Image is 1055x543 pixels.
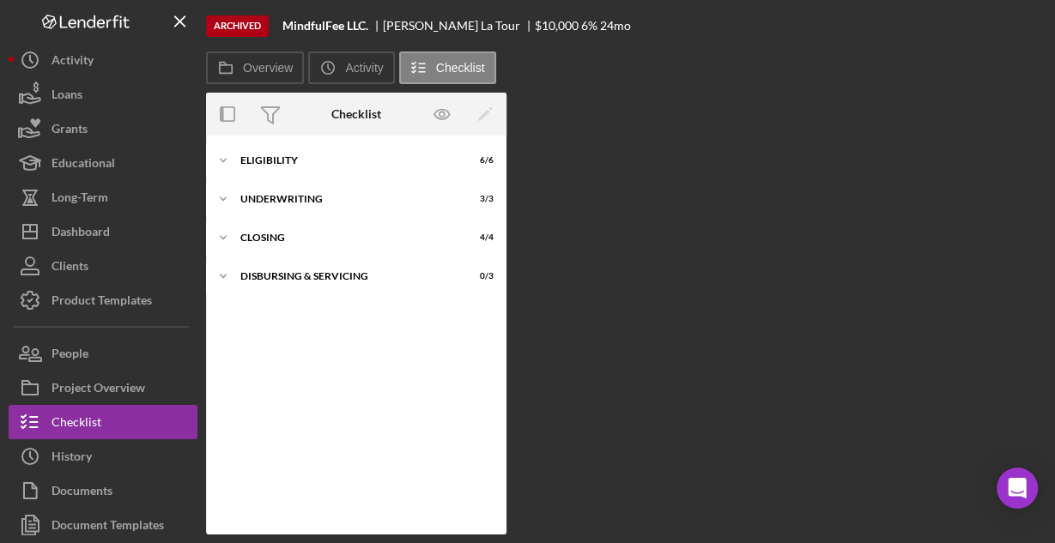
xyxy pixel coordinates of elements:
button: Educational [9,146,197,180]
button: Overview [206,51,304,84]
div: Disbursing & Servicing [240,271,451,281]
button: Project Overview [9,371,197,405]
div: [PERSON_NAME] La Tour [383,19,535,33]
div: Open Intercom Messenger [997,468,1038,509]
div: 4 / 4 [463,232,494,243]
div: Archived [206,15,269,37]
button: Activity [308,51,394,84]
div: 6 % [581,19,597,33]
div: Checklist [331,107,381,121]
div: Closing [240,232,451,243]
label: Checklist [436,61,485,75]
button: Loans [9,77,197,112]
label: Activity [345,61,383,75]
div: Educational [52,146,115,184]
div: Loans [52,77,82,116]
button: Activity [9,43,197,77]
button: Checklist [399,51,496,84]
div: Checklist [52,405,101,443]
div: History [52,439,92,478]
div: 3 / 3 [463,194,494,204]
div: Eligibility [240,155,451,166]
div: Dashboard [52,214,110,253]
button: Dashboard [9,214,197,249]
div: Long-Term [52,180,108,219]
div: Activity [52,43,94,81]
div: Project Overview [52,371,145,409]
div: Grants [52,112,88,150]
div: 0 / 3 [463,271,494,281]
button: Long-Term [9,180,197,214]
div: Product Templates [52,283,152,322]
div: People [52,336,88,375]
button: Document Templates [9,508,197,542]
button: Product Templates [9,283,197,317]
div: Clients [52,249,88,287]
div: 24 mo [600,19,631,33]
label: Overview [243,61,293,75]
div: Documents [52,474,112,512]
button: History [9,439,197,474]
button: People [9,336,197,371]
b: MindfulFee LLC. [282,19,368,33]
div: Underwriting [240,194,451,204]
button: Documents [9,474,197,508]
div: $10,000 [535,19,579,33]
button: Clients [9,249,197,283]
button: Checklist [9,405,197,439]
div: 6 / 6 [463,155,494,166]
button: Grants [9,112,197,146]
